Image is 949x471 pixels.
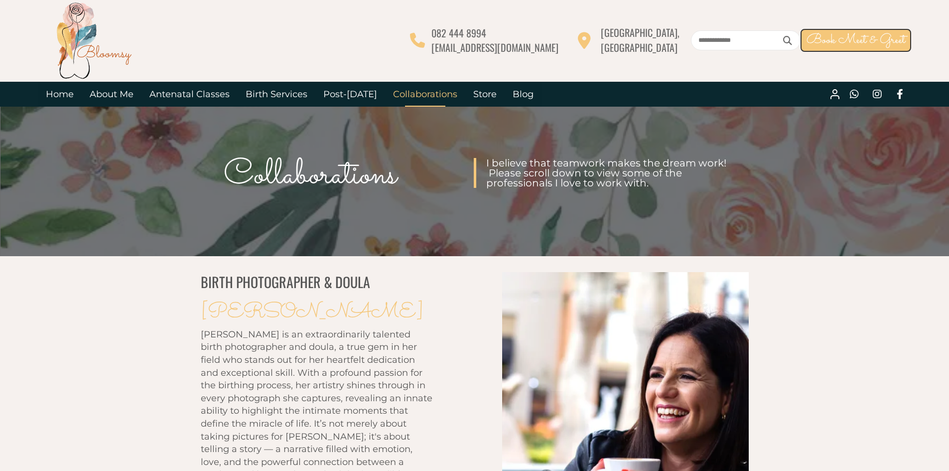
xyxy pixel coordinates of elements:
img: Bloomsy [54,0,134,80]
a: Blog [505,82,542,107]
span: Book Meet & Greet [807,30,905,50]
a: Book Meet & Greet [801,29,911,52]
span: I believe that teamwork makes the dream work! Please scroll down to view some of the professional... [486,157,729,189]
a: Collaborations [385,82,465,107]
span: [GEOGRAPHIC_DATA] [601,40,678,55]
span: 082 444 8994 [431,25,486,40]
a: Antenatal Classes [141,82,238,107]
a: Birth Services [238,82,315,107]
span: [EMAIL_ADDRESS][DOMAIN_NAME] [431,40,558,55]
span: BIRTH PHOTOGRAPHER & DOULA [201,272,370,292]
a: About Me [82,82,141,107]
span: Collaborations [224,150,397,202]
span: [GEOGRAPHIC_DATA], [601,25,679,40]
span: [PERSON_NAME] [201,298,423,328]
a: Post-[DATE] [315,82,385,107]
a: Home [38,82,82,107]
a: Store [465,82,505,107]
